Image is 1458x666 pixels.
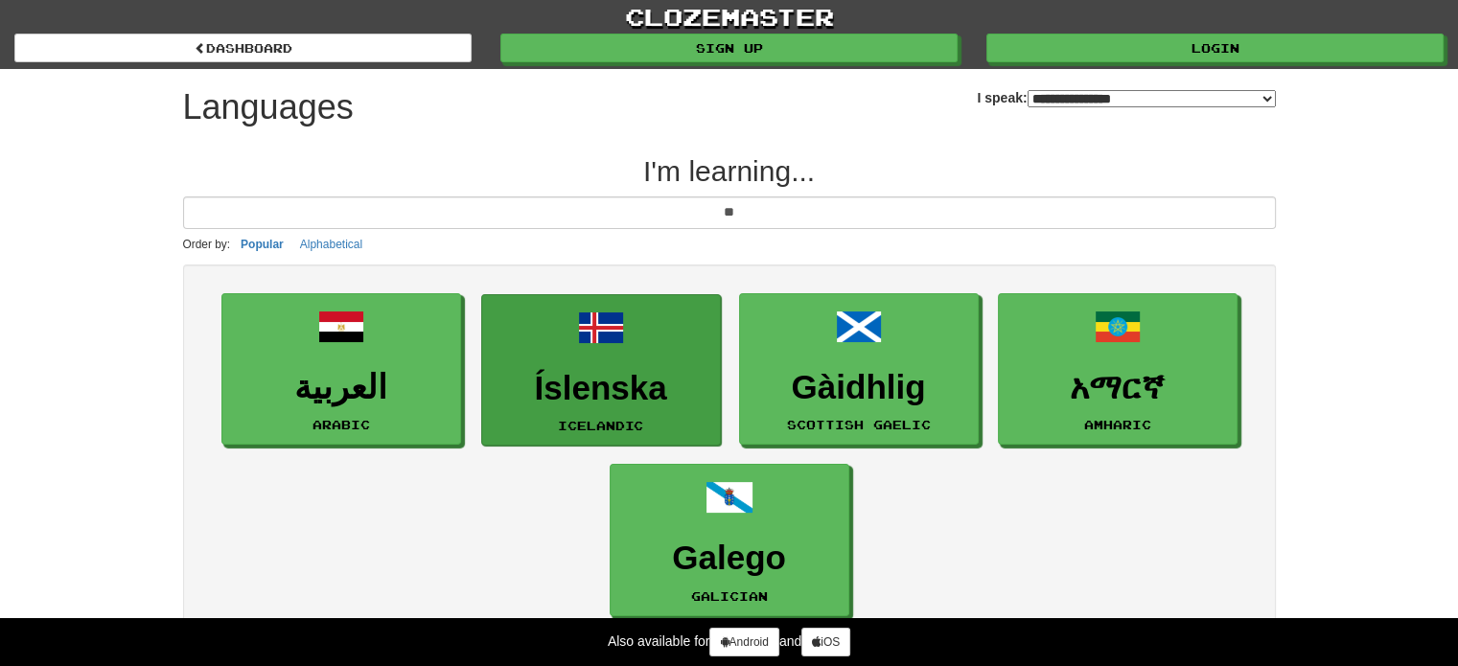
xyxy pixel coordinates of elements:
a: GalegoGalician [610,464,849,616]
h3: Galego [620,540,839,577]
h2: I'm learning... [183,155,1276,187]
button: Popular [235,234,289,255]
small: Scottish Gaelic [787,418,931,431]
a: GàidhligScottish Gaelic [739,293,979,446]
a: dashboard [14,34,472,62]
h3: Gàidhlig [750,369,968,406]
h1: Languages [183,88,354,126]
h3: አማርኛ [1008,369,1227,406]
small: Order by: [183,238,231,251]
a: العربيةArabic [221,293,461,446]
h3: العربية [232,369,451,406]
a: Login [986,34,1444,62]
small: Icelandic [558,419,643,432]
small: Galician [691,589,768,603]
a: ÍslenskaIcelandic [481,294,721,447]
small: Amharic [1084,418,1151,431]
button: Alphabetical [294,234,368,255]
a: iOS [801,628,850,656]
select: I speak: [1028,90,1276,107]
label: I speak: [977,88,1275,107]
a: Android [709,628,778,656]
small: Arabic [312,418,370,431]
a: Sign up [500,34,958,62]
h3: Íslenska [492,370,710,407]
a: አማርኛAmharic [998,293,1238,446]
